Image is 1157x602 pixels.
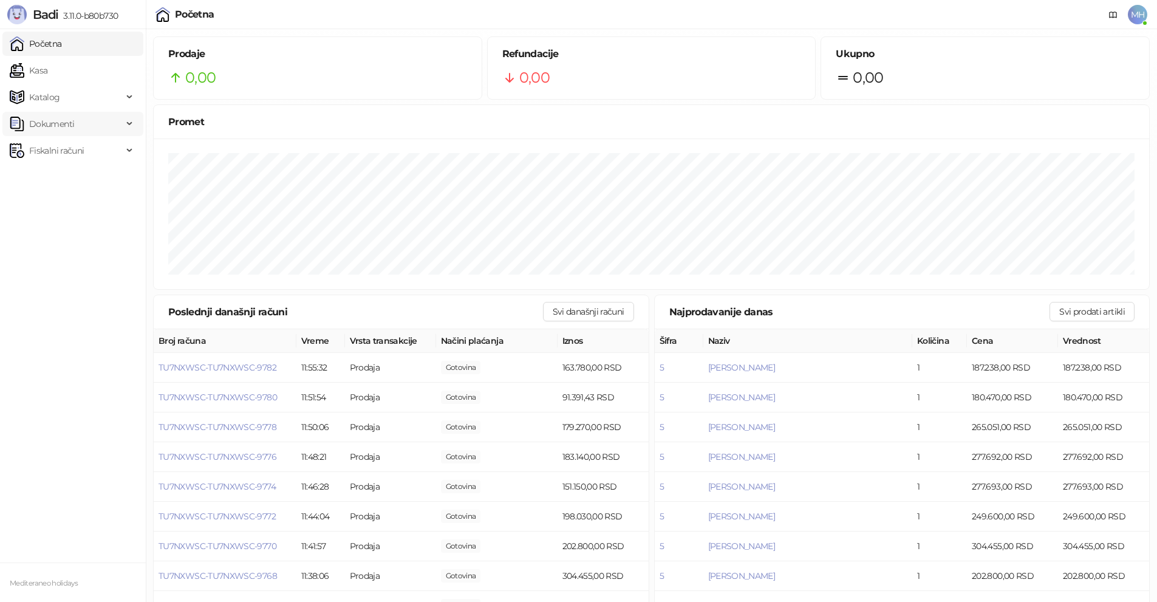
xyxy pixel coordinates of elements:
td: 11:46:28 [296,472,345,502]
td: 183.140,00 RSD [558,442,649,472]
h5: Prodaje [168,47,467,61]
th: Vrsta transakcije [345,329,436,353]
td: 179.270,00 RSD [558,412,649,442]
td: 180.470,00 RSD [1058,383,1149,412]
small: Mediteraneo holidays [10,579,78,587]
th: Načini plaćanja [436,329,558,353]
td: 151.150,00 RSD [558,472,649,502]
img: Logo [7,5,27,24]
button: [PERSON_NAME] [708,422,776,433]
th: Vreme [296,329,345,353]
span: 0,00 [441,450,481,463]
button: 5 [660,392,664,403]
td: 277.692,00 RSD [1058,442,1149,472]
span: Dokumenti [29,112,74,136]
td: Prodaja [345,472,436,502]
button: TU7NXWSC-TU7NXWSC-9768 [159,570,277,581]
span: [PERSON_NAME] [708,511,776,522]
td: 202.800,00 RSD [1058,561,1149,591]
button: 5 [660,422,664,433]
span: TU7NXWSC-TU7NXWSC-9780 [159,392,277,403]
button: [PERSON_NAME] [708,541,776,552]
td: 163.780,00 RSD [558,353,649,383]
td: 249.600,00 RSD [967,502,1058,532]
button: TU7NXWSC-TU7NXWSC-9774 [159,481,276,492]
span: MH [1128,5,1147,24]
td: 1 [912,353,967,383]
button: [PERSON_NAME] [708,392,776,403]
td: 1 [912,472,967,502]
span: 0,00 [853,66,883,89]
button: [PERSON_NAME] [708,362,776,373]
button: 5 [660,362,664,373]
td: 277.693,00 RSD [967,472,1058,502]
button: [PERSON_NAME] [708,481,776,492]
span: 3.11.0-b80b730 [58,10,118,21]
td: 277.693,00 RSD [1058,472,1149,502]
span: 0,00 [441,480,481,493]
td: 11:38:06 [296,561,345,591]
button: 5 [660,481,664,492]
td: 1 [912,412,967,442]
button: TU7NXWSC-TU7NXWSC-9778 [159,422,276,433]
button: TU7NXWSC-TU7NXWSC-9782 [159,362,276,373]
td: 265.051,00 RSD [967,412,1058,442]
td: Prodaja [345,383,436,412]
td: 304.455,00 RSD [558,561,649,591]
td: 1 [912,532,967,561]
td: 11:50:06 [296,412,345,442]
span: Katalog [29,85,60,109]
td: 198.030,00 RSD [558,502,649,532]
span: 0,00 [441,420,481,434]
button: Svi prodati artikli [1049,302,1135,321]
div: Najprodavanije danas [669,304,1050,320]
h5: Refundacije [502,47,801,61]
td: Prodaja [345,353,436,383]
a: Dokumentacija [1104,5,1123,24]
button: 5 [660,451,664,462]
td: 11:55:32 [296,353,345,383]
th: Šifra [655,329,703,353]
span: 0,00 [185,66,216,89]
td: 1 [912,442,967,472]
span: 0,00 [441,361,481,374]
button: Svi današnji računi [543,302,634,321]
td: 11:48:21 [296,442,345,472]
span: Fiskalni računi [29,139,84,163]
td: Prodaja [345,442,436,472]
td: 1 [912,383,967,412]
button: TU7NXWSC-TU7NXWSC-9770 [159,541,276,552]
td: 304.455,00 RSD [1058,532,1149,561]
div: Promet [168,114,1135,129]
td: 1 [912,502,967,532]
td: Prodaja [345,532,436,561]
button: 5 [660,541,664,552]
td: 202.800,00 RSD [558,532,649,561]
td: 265.051,00 RSD [1058,412,1149,442]
td: Prodaja [345,412,436,442]
span: [PERSON_NAME] [708,451,776,462]
td: 187.238,00 RSD [1058,353,1149,383]
span: Badi [33,7,58,22]
td: 304.455,00 RSD [967,532,1058,561]
td: 187.238,00 RSD [967,353,1058,383]
button: TU7NXWSC-TU7NXWSC-9776 [159,451,276,462]
button: TU7NXWSC-TU7NXWSC-9772 [159,511,276,522]
td: 11:44:04 [296,502,345,532]
td: 249.600,00 RSD [1058,502,1149,532]
td: 11:41:57 [296,532,345,561]
a: Početna [10,32,62,56]
div: Početna [175,10,214,19]
button: 5 [660,570,664,581]
button: 5 [660,511,664,522]
td: 1 [912,561,967,591]
span: 0,00 [519,66,550,89]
